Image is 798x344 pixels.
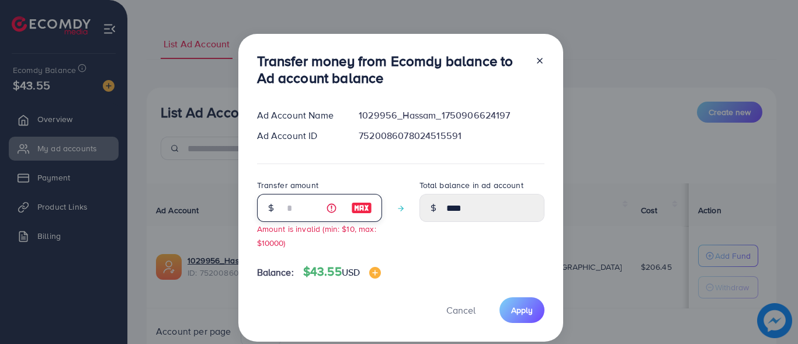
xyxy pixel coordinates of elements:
span: Balance: [257,266,294,279]
span: USD [342,266,360,279]
span: Apply [511,304,533,316]
label: Transfer amount [257,179,318,191]
h3: Transfer money from Ecomdy balance to Ad account balance [257,53,526,86]
img: image [369,267,381,279]
div: Ad Account Name [248,109,350,122]
small: Amount is invalid (min: $10, max: $10000) [257,223,376,248]
span: Cancel [446,304,476,317]
div: 7520086078024515591 [349,129,553,143]
label: Total balance in ad account [419,179,523,191]
img: image [351,201,372,215]
button: Apply [499,297,544,322]
div: 1029956_Hassam_1750906624197 [349,109,553,122]
button: Cancel [432,297,490,322]
h4: $43.55 [303,265,381,279]
div: Ad Account ID [248,129,350,143]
